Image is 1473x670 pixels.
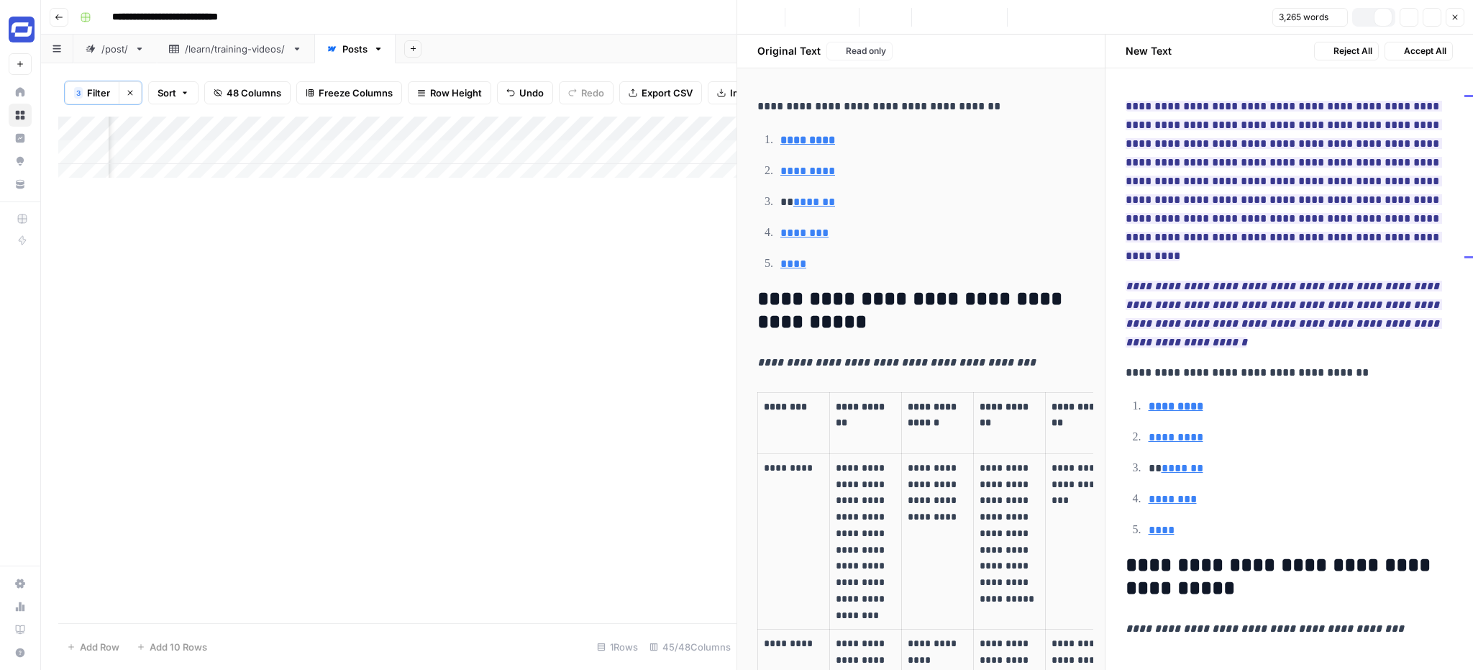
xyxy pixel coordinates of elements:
[1272,8,1348,27] button: 3,265 words
[9,12,32,47] button: Workspace: Synthesia
[619,81,702,104] button: Export CSV
[9,127,32,150] a: Insights
[65,81,119,104] button: 3Filter
[1314,42,1379,60] button: Reject All
[128,635,216,658] button: Add 10 Rows
[519,86,544,100] span: Undo
[148,81,199,104] button: Sort
[408,81,491,104] button: Row Height
[101,42,129,56] div: /post/
[9,173,32,196] a: Your Data
[497,81,553,104] button: Undo
[9,81,32,104] a: Home
[591,635,644,658] div: 1 Rows
[1126,44,1172,58] h2: New Text
[644,635,736,658] div: 45/48 Columns
[9,150,32,173] a: Opportunities
[9,572,32,595] a: Settings
[74,87,83,99] div: 3
[87,86,110,100] span: Filter
[204,81,291,104] button: 48 Columns
[581,86,604,100] span: Redo
[319,86,393,100] span: Freeze Columns
[73,35,157,63] a: /post/
[9,641,32,664] button: Help + Support
[9,595,32,618] a: Usage
[9,104,32,127] a: Browse
[185,42,286,56] div: /learn/training-videos/
[749,44,821,58] h2: Original Text
[80,640,119,654] span: Add Row
[9,17,35,42] img: Synthesia Logo
[9,618,32,641] a: Learning Hub
[1385,42,1453,60] button: Accept All
[150,640,207,654] span: Add 10 Rows
[1279,11,1328,24] span: 3,265 words
[157,35,314,63] a: /learn/training-videos/
[559,81,614,104] button: Redo
[296,81,402,104] button: Freeze Columns
[158,86,176,100] span: Sort
[58,635,128,658] button: Add Row
[430,86,482,100] span: Row Height
[708,81,791,104] button: Import CSV
[342,42,368,56] div: Posts
[1333,45,1372,58] span: Reject All
[227,86,281,100] span: 48 Columns
[76,87,81,99] span: 3
[314,35,396,63] a: Posts
[846,45,886,58] span: Read only
[1404,45,1446,58] span: Accept All
[642,86,693,100] span: Export CSV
